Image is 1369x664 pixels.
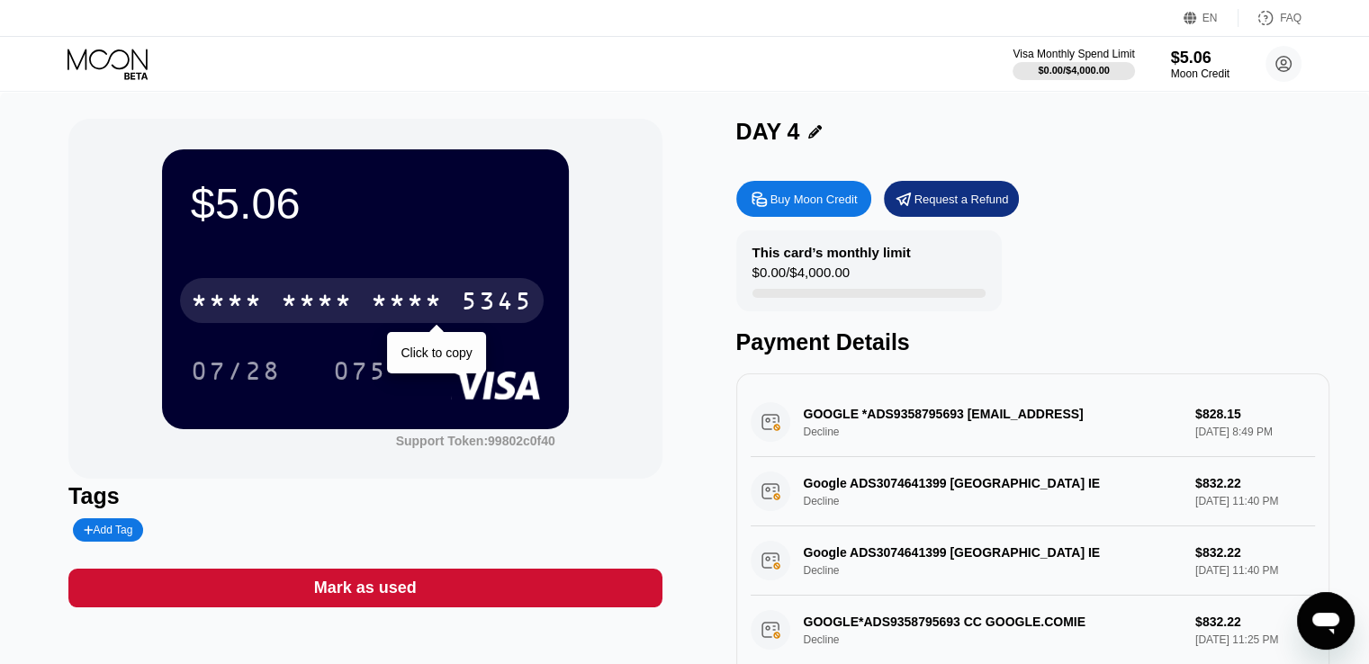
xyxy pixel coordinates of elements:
div: Visa Monthly Spend Limit$0.00/$4,000.00 [1013,48,1134,80]
div: Support Token:99802c0f40 [396,434,555,448]
div: DAY 4 [736,119,800,145]
iframe: Viestintäikkunan käynnistyspainike [1297,592,1355,650]
div: $5.06 [191,178,540,229]
div: $0.00 / $4,000.00 [1038,65,1110,76]
div: 07/28 [191,359,281,388]
div: Add Tag [73,518,143,542]
div: Buy Moon Credit [736,181,871,217]
div: FAQ [1280,12,1301,24]
div: Mark as used [68,569,662,607]
div: Tags [68,483,662,509]
div: Moon Credit [1171,67,1229,80]
div: Request a Refund [914,192,1009,207]
div: 075 [333,359,387,388]
div: Click to copy [401,345,472,360]
div: Payment Details [736,329,1329,355]
div: Buy Moon Credit [770,192,858,207]
div: Mark as used [314,578,417,598]
div: $5.06Moon Credit [1171,49,1229,80]
div: 075 [320,348,401,393]
div: This card’s monthly limit [752,245,911,260]
div: 5345 [461,289,533,318]
div: FAQ [1238,9,1301,27]
div: $5.06 [1171,49,1229,67]
div: Support Token: 99802c0f40 [396,434,555,448]
div: Request a Refund [884,181,1019,217]
div: Add Tag [84,524,132,536]
div: $0.00 / $4,000.00 [752,265,850,289]
div: Visa Monthly Spend Limit [1013,48,1134,60]
div: 07/28 [177,348,294,393]
div: EN [1184,9,1238,27]
div: EN [1202,12,1218,24]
